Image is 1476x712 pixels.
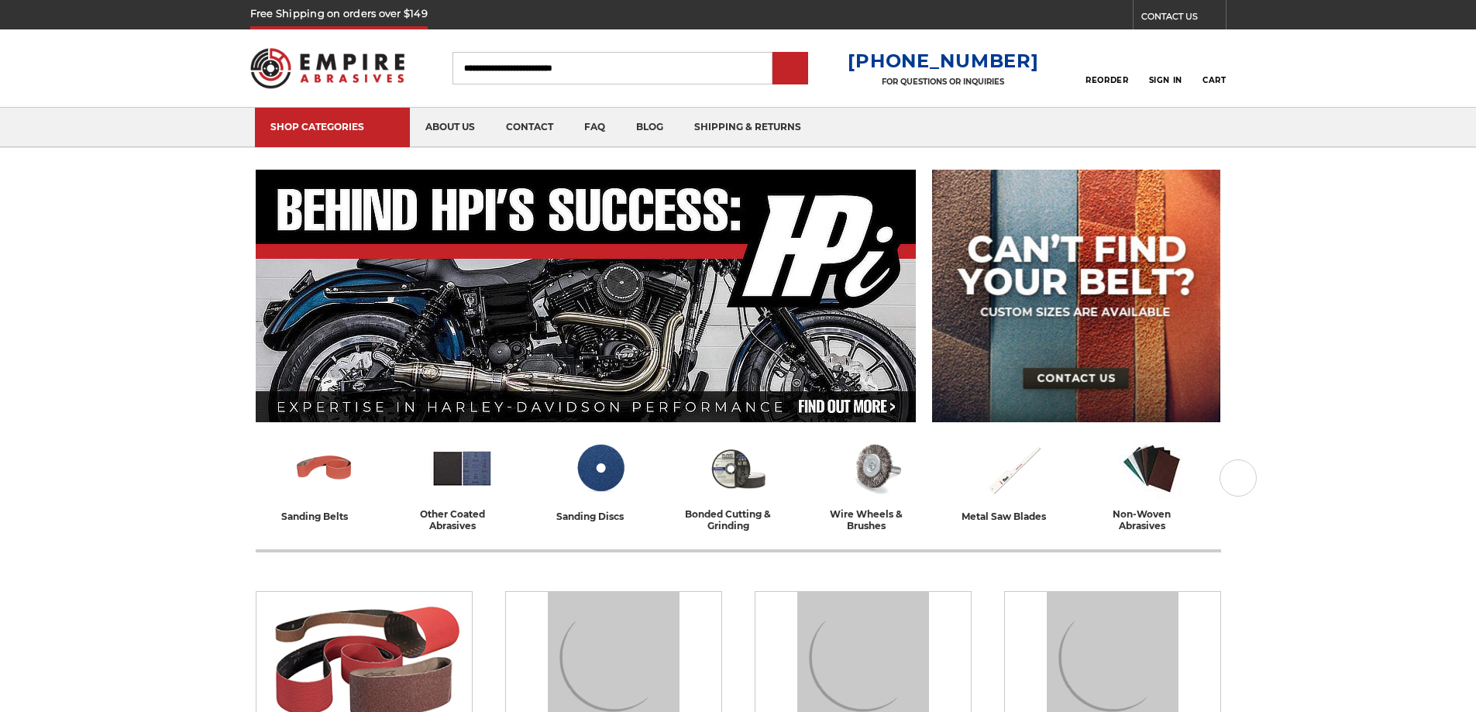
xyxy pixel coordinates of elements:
[538,436,663,525] a: sanding discs
[1120,436,1184,500] img: Non-woven Abrasives
[621,108,679,147] a: blog
[848,77,1038,87] p: FOR QUESTIONS OR INQUIRIES
[556,508,644,525] div: sanding discs
[281,508,368,525] div: sanding belts
[569,108,621,147] a: faq
[400,508,525,531] div: other coated abrasives
[1141,8,1226,29] a: CONTACT US
[262,436,387,525] a: sanding belts
[848,50,1038,72] a: [PHONE_NUMBER]
[292,436,356,500] img: Sanding Belts
[676,508,801,531] div: bonded cutting & grinding
[1089,436,1215,531] a: non-woven abrasives
[568,436,632,500] img: Sanding Discs
[932,170,1220,422] img: promo banner for custom belts.
[430,436,494,500] img: Other Coated Abrasives
[962,508,1066,525] div: metal saw blades
[706,436,770,500] img: Bonded Cutting & Grinding
[676,436,801,531] a: bonded cutting & grinding
[410,108,490,147] a: about us
[250,38,405,98] img: Empire Abrasives
[1085,75,1128,85] span: Reorder
[1202,51,1226,85] a: Cart
[814,436,939,531] a: wire wheels & brushes
[982,436,1046,500] img: Metal Saw Blades
[1089,508,1215,531] div: non-woven abrasives
[256,170,917,422] img: Banner for an interview featuring Horsepower Inc who makes Harley performance upgrades featured o...
[1085,51,1128,84] a: Reorder
[270,121,394,132] div: SHOP CATEGORIES
[951,436,1077,525] a: metal saw blades
[814,508,939,531] div: wire wheels & brushes
[775,53,806,84] input: Submit
[490,108,569,147] a: contact
[679,108,817,147] a: shipping & returns
[400,436,525,531] a: other coated abrasives
[1220,459,1257,497] button: Next
[844,436,908,500] img: Wire Wheels & Brushes
[1149,75,1182,85] span: Sign In
[1202,75,1226,85] span: Cart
